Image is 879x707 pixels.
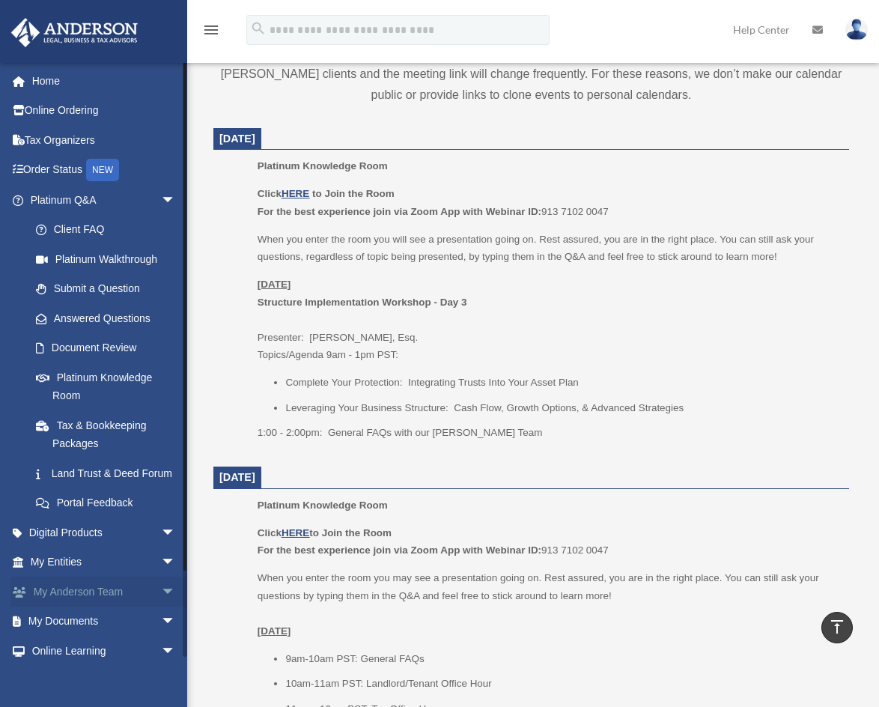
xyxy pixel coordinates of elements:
u: [DATE] [258,279,291,290]
a: Platinum Walkthrough [21,244,198,274]
b: For the best experience join via Zoom App with Webinar ID: [258,206,541,217]
a: Online Ordering [10,96,198,126]
img: Anderson Advisors Platinum Portal [7,18,142,47]
a: menu [202,26,220,39]
a: Tax Organizers [10,125,198,155]
div: NEW [86,159,119,181]
span: arrow_drop_down [161,185,191,216]
p: 913 7102 0047 [258,185,839,220]
b: Click to Join the Room [258,527,392,538]
span: arrow_drop_down [161,636,191,667]
a: Land Trust & Deed Forum [21,458,198,488]
a: Answered Questions [21,303,198,333]
a: Client FAQ [21,215,198,245]
a: Home [10,66,198,96]
img: User Pic [845,19,868,40]
span: arrow_drop_down [161,518,191,548]
b: to Join the Room [312,188,395,199]
a: Platinum Q&Aarrow_drop_down [10,185,198,215]
li: Leveraging Your Business Structure: Cash Flow, Growth Options, & Advanced Strategies [285,399,839,417]
a: HERE [282,188,309,199]
span: Platinum Knowledge Room [258,500,388,511]
i: search [250,20,267,37]
a: Submit a Question [21,274,198,304]
span: Platinum Knowledge Room [258,160,388,172]
b: Click [258,188,312,199]
a: Order StatusNEW [10,155,198,186]
a: My Anderson Teamarrow_drop_down [10,577,198,607]
span: arrow_drop_down [161,577,191,607]
a: Digital Productsarrow_drop_down [10,518,198,547]
li: Complete Your Protection: Integrating Trusts Into Your Asset Plan [285,374,839,392]
span: [DATE] [219,133,255,145]
span: arrow_drop_down [161,607,191,637]
b: For the best experience join via Zoom App with Webinar ID: [258,544,541,556]
p: 1:00 - 2:00pm: General FAQs with our [PERSON_NAME] Team [258,424,839,442]
p: When you enter the room you will see a presentation going on. Rest assured, you are in the right ... [258,231,839,266]
a: Tax & Bookkeeping Packages [21,410,198,458]
a: vertical_align_top [821,612,853,643]
i: vertical_align_top [828,618,846,636]
a: Online Learningarrow_drop_down [10,636,198,666]
p: Presenter: [PERSON_NAME], Esq. Topics/Agenda 9am - 1pm PST: [258,276,839,364]
li: 10am-11am PST: Landlord/Tenant Office Hour [285,675,839,693]
a: Document Review [21,333,198,363]
a: Platinum Knowledge Room [21,362,191,410]
a: Portal Feedback [21,488,198,518]
li: 9am-10am PST: General FAQs [285,650,839,668]
b: Structure Implementation Workshop - Day 3 [258,297,467,308]
u: [DATE] [258,625,291,637]
span: arrow_drop_down [161,547,191,578]
span: [DATE] [219,471,255,483]
p: 913 7102 0047 [258,524,839,559]
i: menu [202,21,220,39]
p: When you enter the room you may see a presentation going on. Rest assured, you are in the right p... [258,569,839,640]
a: My Documentsarrow_drop_down [10,607,198,637]
a: HERE [282,527,309,538]
a: My Entitiesarrow_drop_down [10,547,198,577]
